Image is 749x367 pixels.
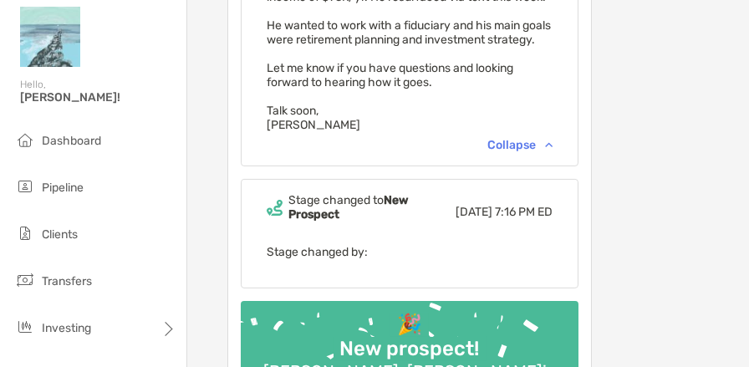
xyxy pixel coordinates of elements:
div: 🎉 [390,313,429,337]
img: Chevron icon [545,142,553,147]
div: Stage changed to [288,193,456,222]
img: Zoe Logo [20,7,80,67]
span: Transfers [42,274,92,288]
span: Investing [42,321,91,335]
span: [DATE] [456,205,492,219]
img: investing icon [15,317,35,337]
div: New prospect! [334,337,487,361]
img: dashboard icon [15,130,35,150]
img: pipeline icon [15,176,35,196]
div: Collapse [487,138,553,152]
img: transfers icon [15,270,35,290]
p: Stage changed by: [267,242,553,263]
img: Event icon [267,200,283,216]
span: Clients [42,227,78,242]
span: [PERSON_NAME]! [20,90,176,104]
span: Dashboard [42,134,101,148]
span: 7:16 PM ED [495,205,553,219]
span: Pipeline [42,181,84,195]
img: clients icon [15,223,35,243]
b: New Prospect [288,193,408,222]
